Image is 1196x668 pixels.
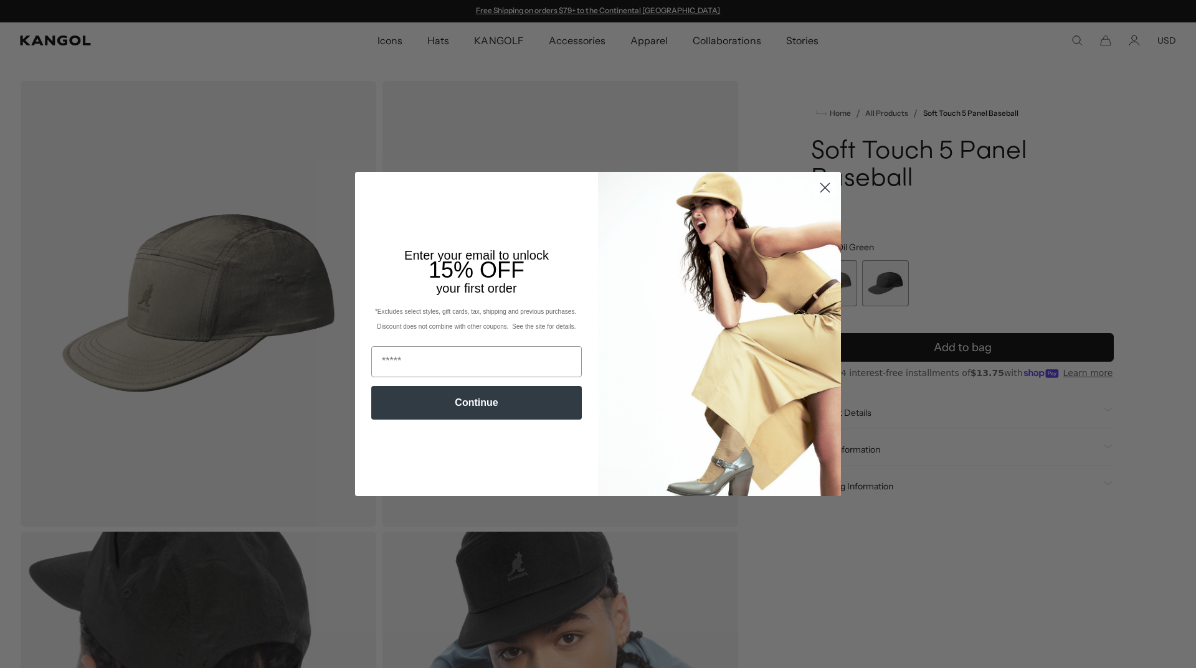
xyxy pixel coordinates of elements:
button: Close dialog [814,177,836,199]
button: Continue [371,386,582,420]
span: *Excludes select styles, gift cards, tax, shipping and previous purchases. Discount does not comb... [375,308,578,330]
span: 15% OFF [429,257,524,283]
span: your first order [436,281,516,295]
span: Enter your email to unlock [404,248,549,262]
img: 93be19ad-e773-4382-80b9-c9d740c9197f.jpeg [598,172,841,496]
input: Email [371,346,582,377]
